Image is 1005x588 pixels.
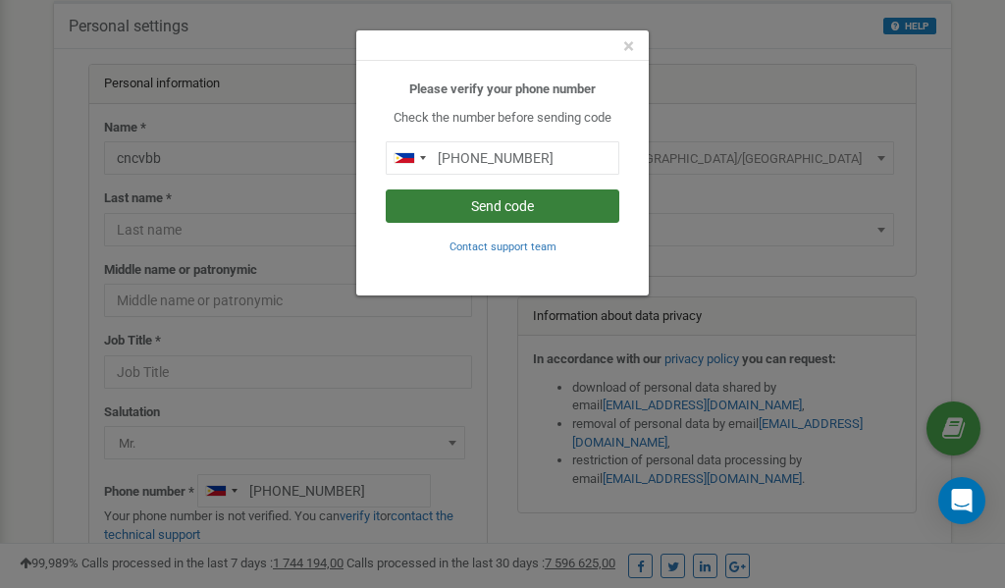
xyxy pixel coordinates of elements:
[387,142,432,174] div: Telephone country code
[938,477,985,524] div: Open Intercom Messenger
[386,141,619,175] input: 0905 123 4567
[623,34,634,58] span: ×
[409,81,596,96] b: Please verify your phone number
[386,109,619,128] p: Check the number before sending code
[623,36,634,57] button: Close
[386,189,619,223] button: Send code
[450,241,556,253] small: Contact support team
[450,239,556,253] a: Contact support team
